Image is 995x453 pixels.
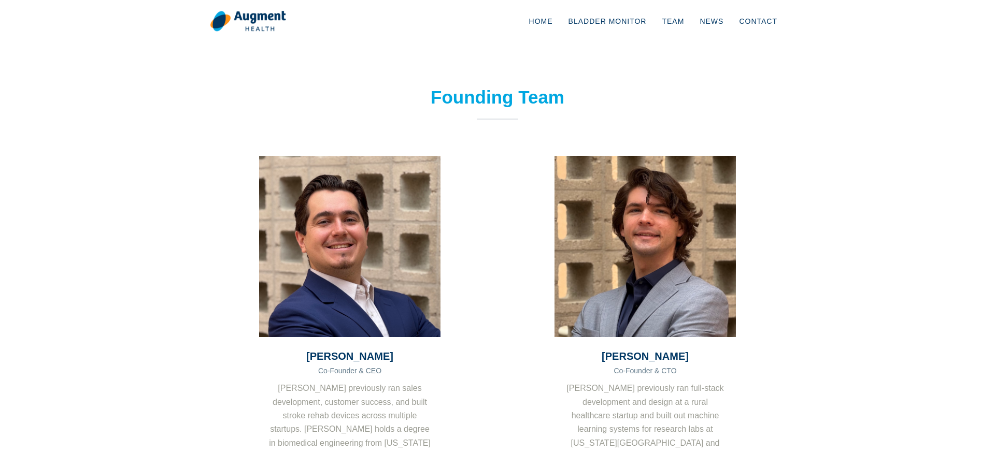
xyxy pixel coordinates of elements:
[318,367,381,375] span: Co-Founder & CEO
[654,4,692,38] a: Team
[731,4,785,38] a: Contact
[521,4,561,38] a: Home
[561,4,655,38] a: Bladder Monitor
[692,4,731,38] a: News
[614,367,676,375] span: Co-Founder & CTO
[358,86,637,108] h2: Founding Team
[259,156,440,337] img: Jared Meyers Headshot
[210,10,286,32] img: logo
[259,350,440,362] h3: [PERSON_NAME]
[555,350,736,362] h3: [PERSON_NAME]
[555,156,736,337] img: Stephen Kalinsky Headshot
